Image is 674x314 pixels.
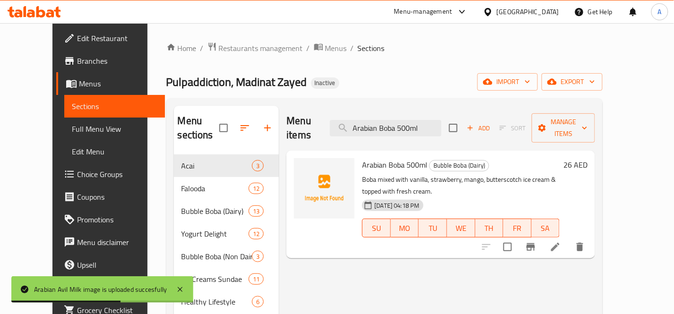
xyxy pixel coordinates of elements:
[166,42,197,54] a: Home
[79,78,157,89] span: Menus
[249,205,264,217] div: items
[77,237,157,248] span: Menu disclaimer
[430,160,489,171] span: Bubble Boba (Dairy)
[174,200,279,222] div: Bubble Boba (Dairy)13
[181,205,249,217] span: Bubble Boba (Dairy)
[174,245,279,268] div: Bubble Boba (Non Dairy)3
[507,221,528,235] span: FR
[181,228,249,239] span: Yogurt Delight
[181,160,252,171] span: Acai
[294,158,354,219] img: Arabian Boba 500ml
[366,221,387,235] span: SU
[325,42,347,54] span: Menus
[56,72,165,95] a: Menus
[549,76,595,88] span: export
[658,7,662,17] span: A
[307,42,310,54] li: /
[429,160,489,171] div: Bubble Boba (Dairy)
[330,120,441,136] input: search
[56,50,165,72] a: Branches
[249,229,263,238] span: 12
[256,117,279,139] button: Add section
[181,183,249,194] span: Falooda
[498,237,518,257] span: Select to update
[311,79,339,87] span: Inactive
[249,228,264,239] div: items
[351,42,354,54] li: /
[174,154,279,177] div: Acai3
[174,268,279,290] div: Ice Creams Sundae11
[475,219,504,238] button: TH
[314,42,347,54] a: Menus
[34,284,167,295] div: Arabian Avil Milk image is uploaded succesfully
[391,219,419,238] button: MO
[72,123,157,135] span: Full Menu View
[174,222,279,245] div: Yogurt Delight12
[77,169,157,180] span: Choice Groups
[479,221,500,235] span: TH
[249,275,263,284] span: 11
[72,101,157,112] span: Sections
[64,140,165,163] a: Edit Menu
[532,113,595,143] button: Manage items
[77,55,157,67] span: Branches
[519,236,542,258] button: Branch-specific-item
[286,114,319,142] h2: Menu items
[466,123,491,134] span: Add
[463,121,493,136] button: Add
[219,42,303,54] span: Restaurants management
[542,73,603,91] button: export
[64,118,165,140] a: Full Menu View
[362,158,427,172] span: Arabian Boba 500ml
[252,296,264,307] div: items
[72,146,157,157] span: Edit Menu
[536,221,556,235] span: SA
[419,219,447,238] button: TU
[493,121,532,136] span: Select section first
[249,184,263,193] span: 12
[200,42,204,54] li: /
[550,241,561,253] a: Edit menu item
[539,116,588,140] span: Manage items
[77,214,157,225] span: Promotions
[166,71,307,93] span: Pulpaddiction, Madinat Zayed
[64,95,165,118] a: Sections
[477,73,538,91] button: import
[249,183,264,194] div: items
[362,174,560,197] p: Boba mixed with vanilla, strawberry, mango, butterscotch ice cream & topped with fresh cream.
[371,201,423,210] span: [DATE] 04:18 PM
[569,236,591,258] button: delete
[56,254,165,276] a: Upsell
[394,6,452,17] div: Menu-management
[56,186,165,208] a: Coupons
[249,207,263,216] span: 13
[497,7,559,17] div: [GEOGRAPHIC_DATA]
[181,273,249,285] span: Ice Creams Sundae
[77,191,157,203] span: Coupons
[174,290,279,313] div: Healthy Lifestyle6
[56,163,165,186] a: Choice Groups
[563,158,588,171] h6: 26 AED
[395,221,415,235] span: MO
[56,27,165,50] a: Edit Restaurant
[485,76,530,88] span: import
[252,252,263,261] span: 3
[358,42,385,54] span: Sections
[503,219,532,238] button: FR
[178,114,220,142] h2: Menu sections
[181,251,252,262] span: Bubble Boba (Non Dairy)
[166,42,603,54] nav: breadcrumb
[252,161,263,170] span: 3
[252,297,263,306] span: 6
[77,259,157,271] span: Upsell
[252,160,264,171] div: items
[249,273,264,285] div: items
[56,208,165,231] a: Promotions
[447,219,475,238] button: WE
[233,117,256,139] span: Sort sections
[181,296,252,307] span: Healthy Lifestyle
